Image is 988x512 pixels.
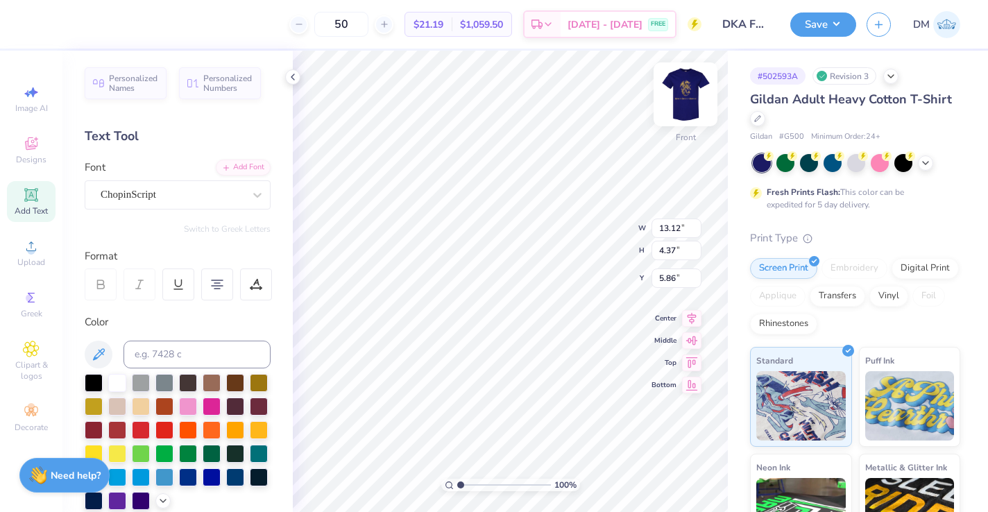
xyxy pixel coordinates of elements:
span: FREE [651,19,665,29]
div: Format [85,248,272,264]
img: Front [658,67,713,122]
button: Switch to Greek Letters [184,223,271,234]
span: Neon Ink [756,460,790,475]
span: Clipart & logos [7,359,56,382]
span: $1,059.50 [460,17,503,32]
div: Front [676,131,696,144]
img: Puff Ink [865,371,955,441]
div: Color [85,314,271,330]
div: Vinyl [869,286,908,307]
span: 100 % [554,479,577,491]
div: Foil [912,286,945,307]
div: Print Type [750,230,960,246]
div: Digital Print [892,258,959,279]
div: Applique [750,286,806,307]
span: [DATE] - [DATE] [568,17,642,32]
input: e.g. 7428 c [123,341,271,368]
div: Revision 3 [812,67,876,85]
span: Puff Ink [865,353,894,368]
span: Bottom [651,380,676,390]
span: Personalized Numbers [203,74,253,93]
span: Add Text [15,205,48,216]
div: Transfers [810,286,865,307]
div: Embroidery [821,258,887,279]
input: – – [314,12,368,37]
span: Metallic & Glitter Ink [865,460,947,475]
div: This color can be expedited for 5 day delivery. [767,186,937,211]
span: DM [913,17,930,33]
div: Add Font [216,160,271,176]
div: Text Tool [85,127,271,146]
label: Font [85,160,105,176]
strong: Fresh Prints Flash: [767,187,840,198]
span: $21.19 [414,17,443,32]
img: Diana Malta [933,11,960,38]
span: Greek [21,308,42,319]
strong: Need help? [51,469,101,482]
span: Upload [17,257,45,268]
span: Gildan [750,131,772,143]
span: Personalized Names [109,74,158,93]
span: Designs [16,154,46,165]
span: Standard [756,353,793,368]
img: Standard [756,371,846,441]
span: Decorate [15,422,48,433]
div: # 502593A [750,67,806,85]
span: Center [651,314,676,323]
button: Save [790,12,856,37]
input: Untitled Design [712,10,780,38]
span: Middle [651,336,676,345]
span: Minimum Order: 24 + [811,131,880,143]
div: Rhinestones [750,314,817,334]
div: Screen Print [750,258,817,279]
span: Gildan Adult Heavy Cotton T-Shirt [750,91,952,108]
span: Image AI [15,103,48,114]
span: Top [651,358,676,368]
a: DM [913,11,960,38]
span: # G500 [779,131,804,143]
